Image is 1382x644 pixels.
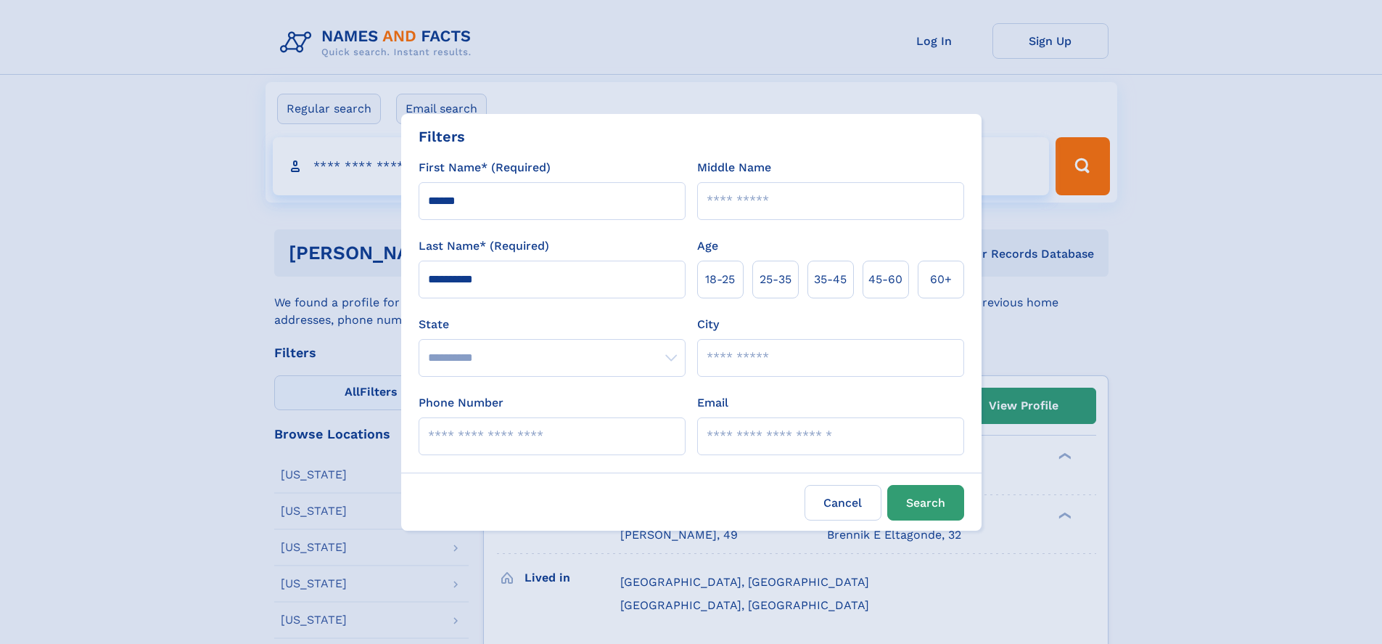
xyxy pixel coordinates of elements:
[868,271,902,288] span: 45‑60
[419,159,551,176] label: First Name* (Required)
[697,394,728,412] label: Email
[419,316,686,333] label: State
[887,485,964,521] button: Search
[805,485,881,521] label: Cancel
[697,237,718,255] label: Age
[697,316,719,333] label: City
[760,271,791,288] span: 25‑35
[419,394,503,412] label: Phone Number
[814,271,847,288] span: 35‑45
[419,126,465,147] div: Filters
[705,271,735,288] span: 18‑25
[697,159,771,176] label: Middle Name
[419,237,549,255] label: Last Name* (Required)
[930,271,952,288] span: 60+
